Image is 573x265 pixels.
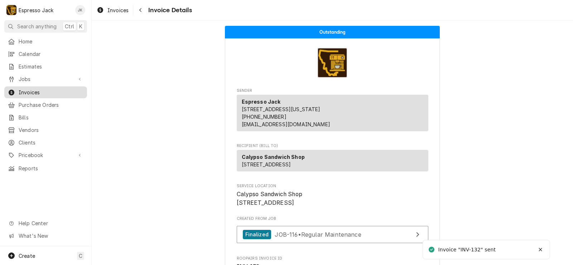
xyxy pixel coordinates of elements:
[107,6,129,14] span: Invoices
[19,253,35,259] span: Create
[237,256,428,261] span: Roopairs Invoice ID
[237,88,428,134] div: Invoice Sender
[237,190,428,207] span: Service Location
[19,6,53,14] div: Espresso Jack
[317,48,347,78] img: Logo
[19,232,83,240] span: What's New
[75,5,85,15] div: JK
[275,231,361,238] span: JOB-116 • Regular Maintenance
[4,137,87,148] a: Clients
[237,150,428,171] div: Recipient (Bill To)
[19,50,83,58] span: Calendar
[135,4,146,16] button: Navigate back
[319,30,346,34] span: Outstanding
[19,151,73,159] span: Pricebook
[237,183,428,207] div: Service Location
[19,114,83,121] span: Bills
[19,126,83,134] span: Vendors
[19,165,83,172] span: Reports
[19,38,83,45] span: Home
[4,86,87,98] a: Invoices
[146,5,192,15] span: Invoice Details
[242,154,305,160] strong: Calypso Sandwich Shop
[4,217,87,229] a: Go to Help Center
[75,5,85,15] div: Jack Kehoe's Avatar
[6,5,16,15] div: Espresso Jack's Avatar
[237,183,428,189] span: Service Location
[19,63,83,70] span: Estimates
[19,139,83,146] span: Clients
[237,95,428,131] div: Sender
[438,246,497,254] div: Invoice "INV-132" sent
[4,36,87,47] a: Home
[4,230,87,242] a: Go to What's New
[79,252,82,260] span: C
[237,150,428,174] div: Recipient (Bill To)
[237,191,302,206] span: Calypso Sandwich Shop [STREET_ADDRESS]
[242,161,291,167] span: [STREET_ADDRESS]
[242,106,321,112] span: [STREET_ADDRESS][US_STATE]
[242,99,281,105] strong: Espresso Jack
[243,230,271,240] div: Finalized
[4,112,87,123] a: Bills
[19,219,83,227] span: Help Center
[237,216,428,222] span: Created From Job
[237,88,428,94] span: Sender
[17,23,57,30] span: Search anything
[19,75,73,83] span: Jobs
[4,149,87,161] a: Go to Pricebook
[4,48,87,60] a: Calendar
[237,216,428,247] div: Created From Job
[237,226,428,243] a: View Job
[237,95,428,134] div: Sender
[65,23,74,30] span: Ctrl
[225,26,440,38] div: Status
[4,124,87,136] a: Vendors
[4,20,87,33] button: Search anythingCtrlK
[6,5,16,15] div: E
[242,114,286,120] a: [PHONE_NUMBER]
[4,162,87,174] a: Reports
[242,121,330,127] a: [EMAIL_ADDRESS][DOMAIN_NAME]
[19,89,83,96] span: Invoices
[4,73,87,85] a: Go to Jobs
[79,23,82,30] span: K
[237,143,428,175] div: Invoice Recipient
[237,143,428,149] span: Recipient (Bill To)
[4,61,87,72] a: Estimates
[94,4,131,16] a: Invoices
[4,99,87,111] a: Purchase Orders
[19,101,83,109] span: Purchase Orders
